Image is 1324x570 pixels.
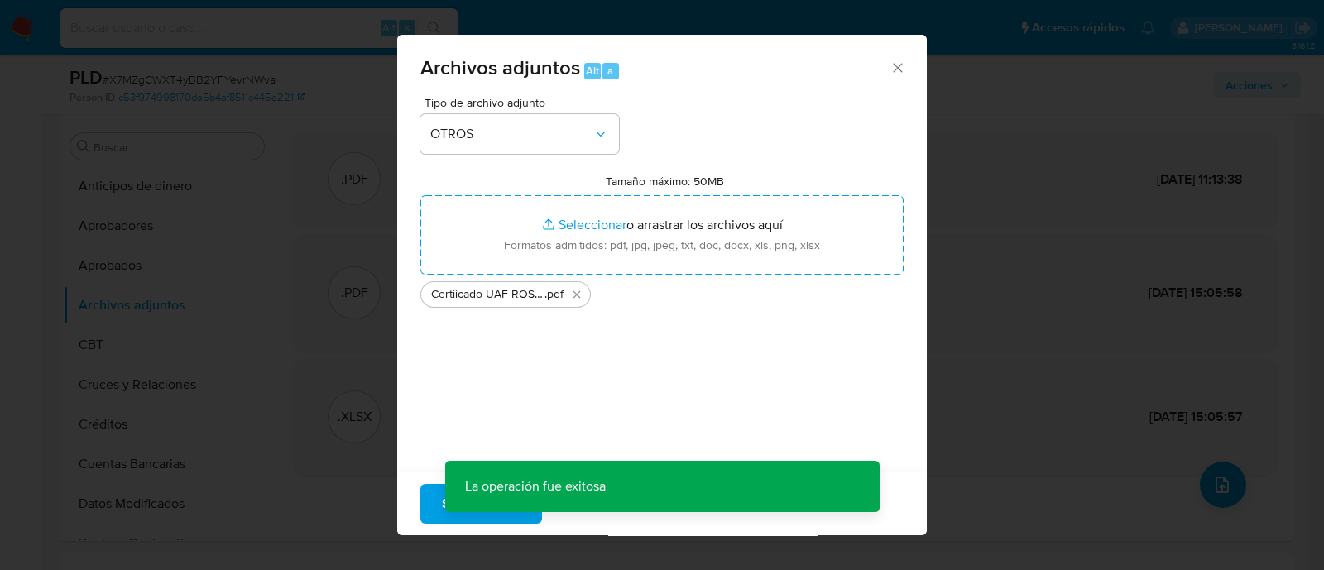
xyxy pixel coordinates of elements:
span: OTROS [430,126,592,142]
label: Tamaño máximo: 50MB [606,174,724,189]
span: Alt [586,63,599,79]
span: Tipo de archivo adjunto [425,97,623,108]
span: Certiicado UAF ROS #1350 [431,286,544,303]
span: Cancelar [570,486,624,522]
button: Cerrar [890,60,904,74]
button: Eliminar Certiicado UAF ROS #1350.pdf [567,285,587,304]
ul: Archivos seleccionados [420,275,904,308]
p: La operación fue exitosa [445,461,626,512]
button: OTROS [420,114,619,154]
span: Subir archivo [442,486,520,522]
button: Subir archivo [420,484,542,524]
span: .pdf [544,286,564,303]
span: a [607,63,613,79]
span: Archivos adjuntos [420,53,580,82]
